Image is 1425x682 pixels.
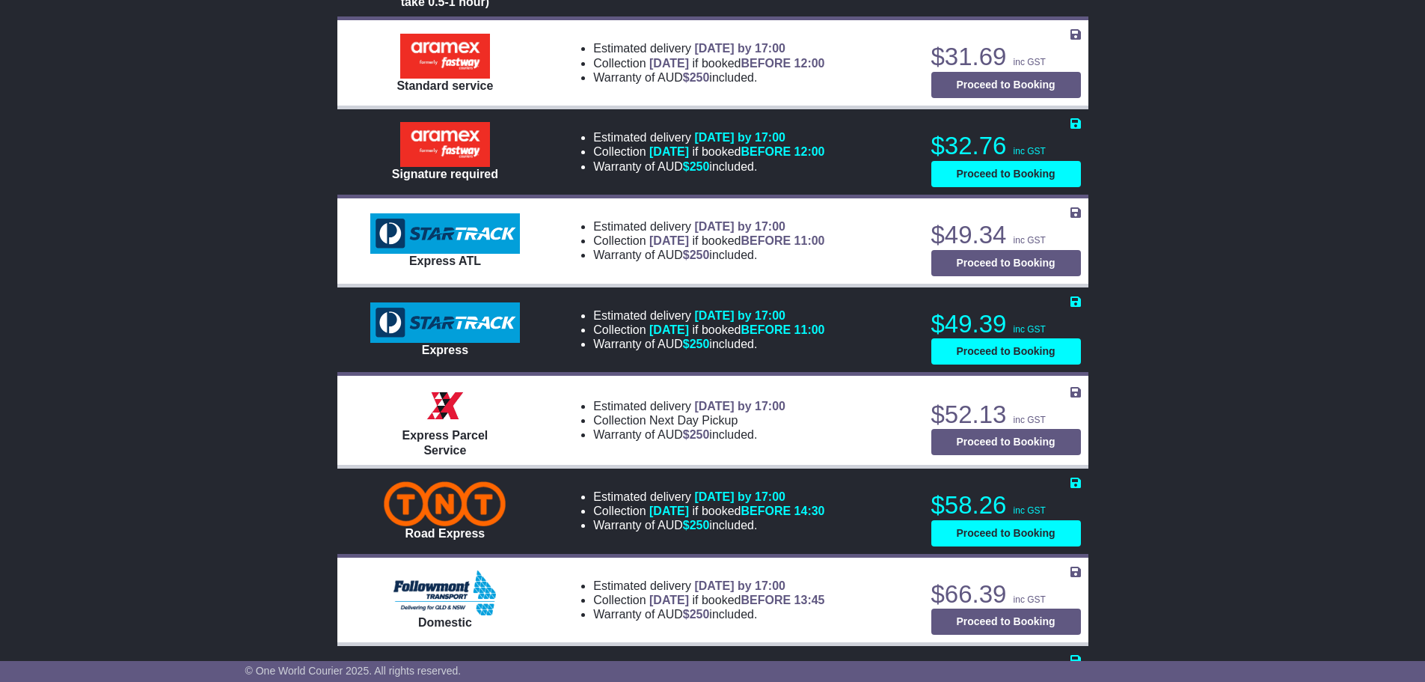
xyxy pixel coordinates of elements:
[683,338,710,350] span: $
[593,413,785,427] li: Collection
[931,429,1081,455] button: Proceed to Booking
[649,234,689,247] span: [DATE]
[794,505,825,517] span: 14:30
[649,594,824,606] span: if booked
[794,323,825,336] span: 11:00
[393,570,496,615] img: Followmont Transport: Domestic
[649,145,824,158] span: if booked
[593,41,824,55] li: Estimated delivery
[370,213,520,254] img: StarTrack: Express ATL
[741,323,791,336] span: BEFORE
[593,323,824,337] li: Collection
[1014,505,1046,516] span: inc GST
[593,579,824,593] li: Estimated delivery
[690,338,710,350] span: 250
[649,57,824,70] span: if booked
[794,145,825,158] span: 12:00
[694,220,785,233] span: [DATE] by 17:00
[690,160,710,173] span: 250
[593,593,824,607] li: Collection
[1014,594,1046,605] span: inc GST
[741,234,791,247] span: BEFORE
[649,234,824,247] span: if booked
[422,344,468,356] span: Express
[741,57,791,70] span: BEFORE
[794,594,825,606] span: 13:45
[593,504,824,518] li: Collection
[694,490,785,503] span: [DATE] by 17:00
[931,490,1081,520] p: $58.26
[400,34,490,79] img: Aramex: Standard service
[694,579,785,592] span: [DATE] by 17:00
[593,234,824,248] li: Collection
[1014,57,1046,67] span: inc GST
[683,249,710,261] span: $
[1014,324,1046,335] span: inc GST
[690,71,710,84] span: 250
[423,383,468,428] img: Border Express: Express Parcel Service
[593,399,785,413] li: Estimated delivery
[690,608,710,621] span: 250
[931,579,1081,609] p: $66.39
[931,250,1081,276] button: Proceed to Booking
[649,594,689,606] span: [DATE]
[794,57,825,70] span: 12:00
[649,145,689,158] span: [DATE]
[683,519,710,532] span: $
[593,130,824,144] li: Estimated delivery
[694,131,785,144] span: [DATE] by 17:00
[649,414,738,427] span: Next Day Pickup
[931,338,1081,365] button: Proceed to Booking
[593,607,824,621] li: Warranty of AUD included.
[690,249,710,261] span: 250
[794,234,825,247] span: 11:00
[931,609,1081,635] button: Proceed to Booking
[931,72,1081,98] button: Proceed to Booking
[649,323,824,336] span: if booked
[741,145,791,158] span: BEFORE
[649,505,689,517] span: [DATE]
[409,255,481,267] span: Express ATL
[405,527,485,540] span: Road Express
[690,428,710,441] span: 250
[649,57,689,70] span: [DATE]
[741,594,791,606] span: BEFORE
[931,131,1081,161] p: $32.76
[418,616,472,629] span: Domestic
[593,159,824,174] li: Warranty of AUD included.
[245,665,462,677] span: © One World Courier 2025. All rights reserved.
[400,122,490,167] img: Aramex: Signature required
[593,427,785,442] li: Warranty of AUD included.
[690,519,710,532] span: 250
[593,56,824,70] li: Collection
[931,400,1081,430] p: $52.13
[931,309,1081,339] p: $49.39
[593,219,824,234] li: Estimated delivery
[1014,146,1046,156] span: inc GST
[402,429,488,456] span: Express Parcel Service
[931,220,1081,250] p: $49.34
[593,248,824,262] li: Warranty of AUD included.
[384,481,506,526] img: TNT Domestic: Road Express
[593,308,824,323] li: Estimated delivery
[683,71,710,84] span: $
[683,428,710,441] span: $
[396,79,493,92] span: Standard service
[741,505,791,517] span: BEFORE
[593,70,824,85] li: Warranty of AUD included.
[370,302,520,343] img: StarTrack: Express
[683,608,710,621] span: $
[694,400,785,412] span: [DATE] by 17:00
[931,161,1081,187] button: Proceed to Booking
[931,42,1081,72] p: $31.69
[593,144,824,159] li: Collection
[593,490,824,504] li: Estimated delivery
[649,505,824,517] span: if booked
[931,520,1081,546] button: Proceed to Booking
[694,42,785,55] span: [DATE] by 17:00
[1014,235,1046,246] span: inc GST
[593,518,824,532] li: Warranty of AUD included.
[694,309,785,322] span: [DATE] by 17:00
[392,168,498,180] span: Signature required
[593,337,824,351] li: Warranty of AUD included.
